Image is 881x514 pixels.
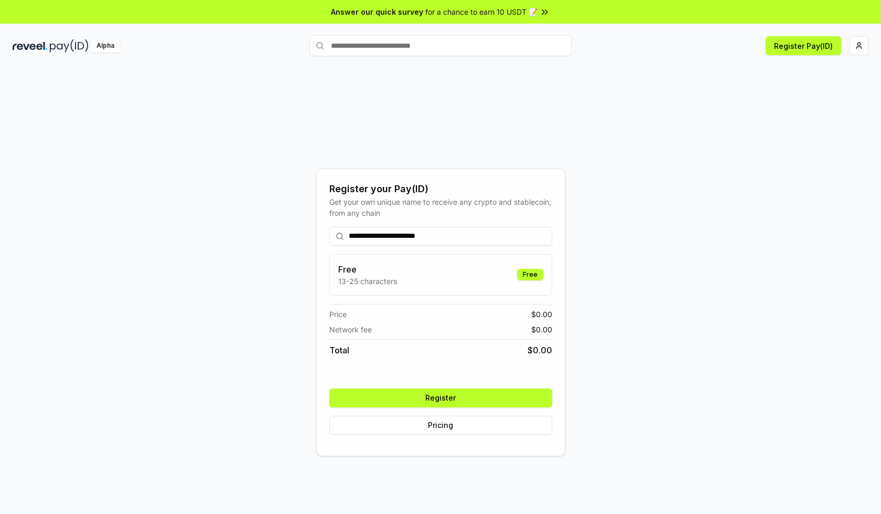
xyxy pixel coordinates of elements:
button: Pricing [329,416,552,435]
div: Register your Pay(ID) [329,182,552,196]
span: for a chance to earn 10 USDT 📝 [425,6,538,17]
h3: Free [338,263,397,276]
span: $ 0.00 [531,324,552,335]
span: Answer our quick survey [331,6,423,17]
div: Alpha [91,39,120,53]
div: Free [517,269,543,280]
div: Get your own unique name to receive any crypto and stablecoin, from any chain [329,196,552,218]
span: Price [329,309,347,320]
span: Total [329,344,349,356]
button: Register [329,389,552,407]
img: reveel_dark [13,39,48,53]
span: Network fee [329,324,372,335]
span: $ 0.00 [531,309,552,320]
img: pay_id [50,39,89,53]
p: 13-25 characters [338,276,397,287]
span: $ 0.00 [528,344,552,356]
button: Register Pay(ID) [766,36,841,55]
